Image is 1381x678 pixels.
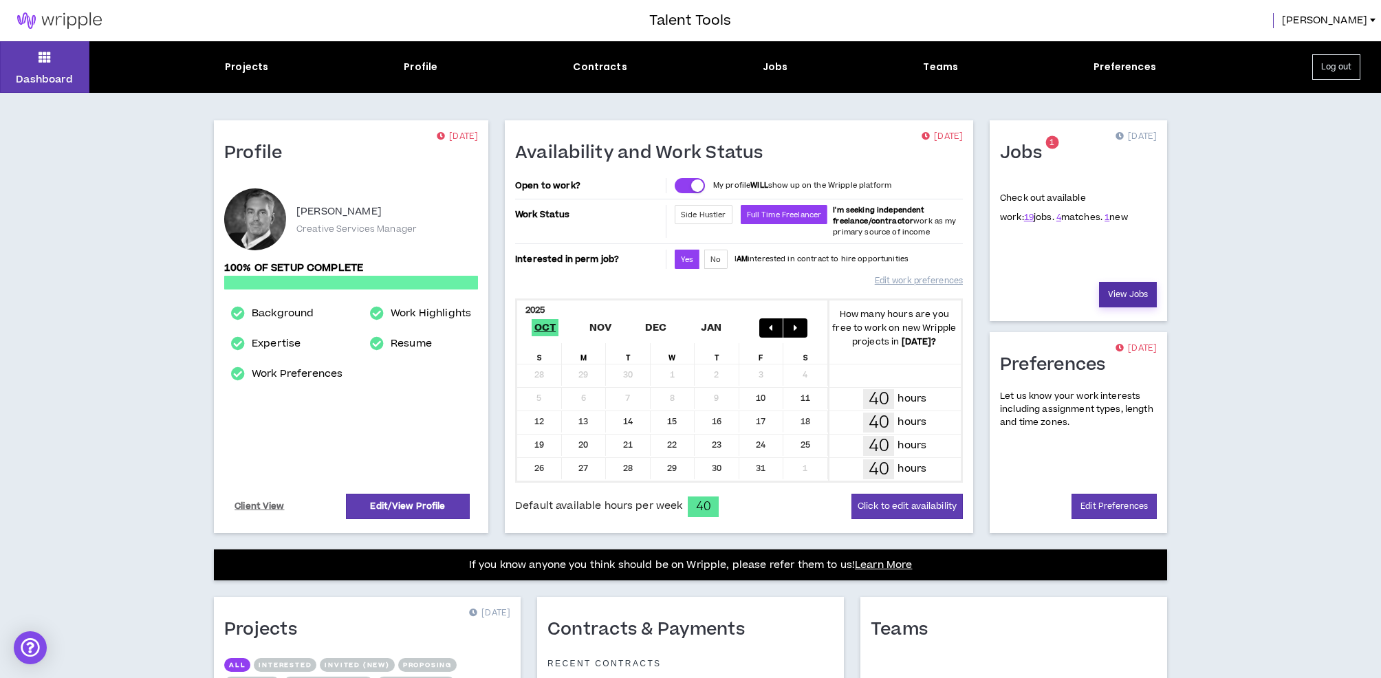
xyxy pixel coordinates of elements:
a: Client View [232,494,287,518]
div: T [695,343,739,364]
p: hours [898,391,926,406]
div: Jobs [763,60,788,74]
a: Edit work preferences [875,269,963,293]
p: [DATE] [469,606,510,620]
a: Edit/View Profile [346,494,470,519]
a: Expertise [252,336,301,352]
a: 1 [1105,211,1109,223]
span: 1 [1050,137,1054,149]
a: Work Preferences [252,366,342,382]
span: jobs. [1024,211,1054,223]
div: S [783,343,828,364]
p: [DATE] [922,130,963,144]
button: Invited (new) [320,658,394,672]
b: 2025 [525,304,545,316]
div: Projects [225,60,268,74]
p: [PERSON_NAME] [296,204,382,220]
a: View Jobs [1099,282,1157,307]
div: T [606,343,651,364]
button: All [224,658,250,672]
div: F [739,343,784,364]
h1: Teams [871,619,938,641]
p: [DATE] [1116,130,1157,144]
div: Profile [404,60,437,74]
b: [DATE] ? [902,336,937,348]
h1: Preferences [1000,354,1116,376]
p: Dashboard [16,72,73,87]
a: 19 [1024,211,1034,223]
p: [DATE] [437,130,478,144]
p: Open to work? [515,180,663,191]
h3: Talent Tools [649,10,731,31]
p: If you know anyone you think should be on Wripple, please refer them to us! [469,557,913,573]
p: Work Status [515,205,663,224]
span: Default available hours per week [515,499,682,514]
p: Creative Services Manager [296,223,417,235]
span: Nov [587,319,615,336]
span: No [710,254,721,265]
p: I interested in contract to hire opportunities [735,254,909,265]
a: Learn More [855,558,912,572]
span: Side Hustler [681,210,726,220]
p: hours [898,461,926,477]
p: Interested in perm job? [515,250,663,269]
h1: Projects [224,619,307,641]
strong: AM [737,254,748,264]
span: [PERSON_NAME] [1282,13,1367,28]
p: 100% of setup complete [224,261,478,276]
h1: Availability and Work Status [515,142,774,164]
div: Preferences [1094,60,1156,74]
button: Log out [1312,54,1360,80]
h1: Contracts & Payments [547,619,755,641]
p: Recent Contracts [547,658,662,669]
div: M [562,343,607,364]
sup: 1 [1045,136,1058,149]
span: Yes [681,254,693,265]
h1: Jobs [1000,142,1052,164]
span: Dec [642,319,670,336]
div: Open Intercom Messenger [14,631,47,664]
a: 4 [1056,211,1061,223]
div: Teams [923,60,958,74]
p: hours [898,438,926,453]
p: Let us know your work interests including assignment types, length and time zones. [1000,390,1157,430]
button: Click to edit availability [851,494,963,519]
a: Background [252,305,314,322]
a: Work Highlights [391,305,471,322]
p: My profile show up on the Wripple platform [713,180,891,191]
strong: WILL [750,180,768,190]
a: Resume [391,336,432,352]
span: Jan [698,319,725,336]
h1: Profile [224,142,293,164]
button: Interested [254,658,316,672]
span: Oct [532,319,559,336]
p: hours [898,415,926,430]
span: new [1105,211,1128,223]
div: Ted B. [224,188,286,250]
button: Proposing [398,658,457,672]
div: S [517,343,562,364]
div: Contracts [573,60,627,74]
span: matches. [1056,211,1102,223]
p: How many hours are you free to work on new Wripple projects in [828,307,961,349]
a: Edit Preferences [1072,494,1157,519]
b: I'm seeking independent freelance/contractor [833,205,924,226]
p: Check out available work: [1000,192,1128,223]
div: W [651,343,695,364]
span: work as my primary source of income [833,205,956,237]
p: [DATE] [1116,342,1157,356]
